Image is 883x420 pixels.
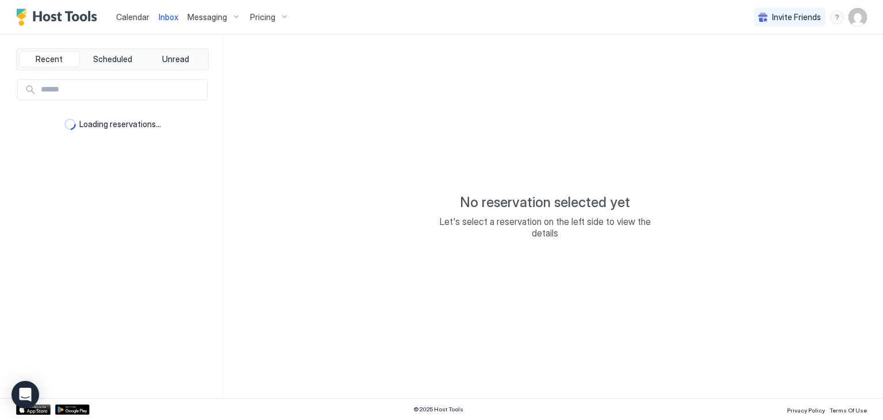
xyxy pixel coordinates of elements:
span: Scheduled [93,54,132,64]
button: Recent [19,51,80,67]
a: Privacy Policy [787,403,825,415]
span: No reservation selected yet [460,194,630,211]
span: Privacy Policy [787,407,825,414]
span: Calendar [116,12,149,22]
a: Inbox [159,11,178,23]
input: Input Field [36,80,207,100]
span: Loading reservations... [79,119,161,129]
a: App Store [16,404,51,415]
span: Let's select a reservation on the left side to view the details [430,216,660,239]
span: Messaging [187,12,227,22]
div: tab-group [16,48,209,70]
span: © 2025 Host Tools [413,406,463,413]
span: Recent [36,54,63,64]
a: Terms Of Use [830,403,867,415]
a: Google Play Store [55,404,90,415]
button: Unread [145,51,206,67]
span: Pricing [250,12,275,22]
div: Open Intercom Messenger [11,381,39,408]
div: User profile [849,8,867,26]
span: Terms Of Use [830,407,867,414]
a: Host Tools Logo [16,9,102,26]
span: Inbox [159,12,178,22]
button: Scheduled [82,51,143,67]
a: Calendar [116,11,149,23]
span: Unread [162,54,189,64]
div: loading [64,119,76,130]
div: menu [830,10,844,24]
span: Invite Friends [772,12,821,22]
